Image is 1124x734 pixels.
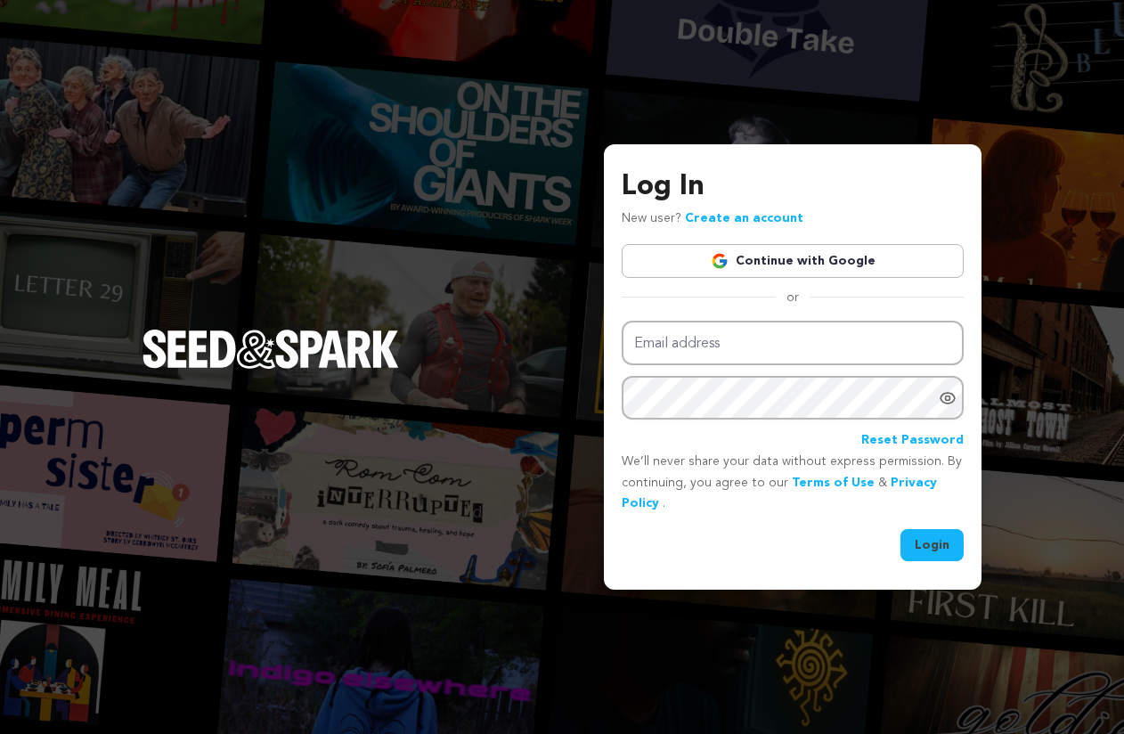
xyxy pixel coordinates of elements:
[143,330,399,404] a: Seed&Spark Homepage
[776,289,810,306] span: or
[792,477,875,489] a: Terms of Use
[861,430,964,452] a: Reset Password
[622,244,964,278] a: Continue with Google
[711,252,729,270] img: Google logo
[685,212,803,224] a: Create an account
[622,166,964,208] h3: Log In
[900,529,964,561] button: Login
[622,208,803,230] p: New user?
[939,389,957,407] a: Show password as plain text. Warning: this will display your password on the screen.
[143,330,399,369] img: Seed&Spark Logo
[622,321,964,366] input: Email address
[622,452,964,515] p: We’ll never share your data without express permission. By continuing, you agree to our & .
